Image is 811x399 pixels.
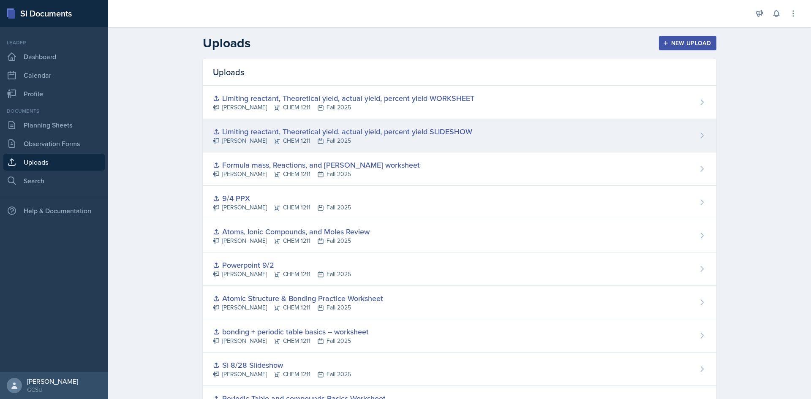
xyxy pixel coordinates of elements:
div: GCSU [27,385,78,394]
a: Limiting reactant, Theoretical yield, actual yield, percent yield SLIDESHOW [PERSON_NAME]CHEM 121... [203,119,716,152]
div: Formula mass, Reactions, and [PERSON_NAME] worksheet [213,159,420,171]
div: bonding + periodic table basics -- worksheet [213,326,369,337]
div: [PERSON_NAME] CHEM 1211 Fall 2025 [213,236,370,245]
div: [PERSON_NAME] CHEM 1211 Fall 2025 [213,103,474,112]
div: Leader [3,39,105,46]
a: bonding + periodic table basics -- worksheet [PERSON_NAME]CHEM 1211Fall 2025 [203,319,716,353]
div: [PERSON_NAME] [27,377,78,385]
div: Help & Documentation [3,202,105,219]
a: 9/4 PPX [PERSON_NAME]CHEM 1211Fall 2025 [203,186,716,219]
a: Atoms, Ionic Compounds, and Moles Review [PERSON_NAME]CHEM 1211Fall 2025 [203,219,716,252]
div: [PERSON_NAME] CHEM 1211 Fall 2025 [213,270,351,279]
div: [PERSON_NAME] CHEM 1211 Fall 2025 [213,370,351,379]
button: New Upload [659,36,717,50]
div: [PERSON_NAME] CHEM 1211 Fall 2025 [213,136,472,145]
a: Dashboard [3,48,105,65]
div: [PERSON_NAME] CHEM 1211 Fall 2025 [213,203,351,212]
div: [PERSON_NAME] CHEM 1211 Fall 2025 [213,303,383,312]
a: Search [3,172,105,189]
a: Atomic Structure & Bonding Practice Worksheet [PERSON_NAME]CHEM 1211Fall 2025 [203,286,716,319]
a: Profile [3,85,105,102]
div: Uploads [203,59,716,86]
div: [PERSON_NAME] CHEM 1211 Fall 2025 [213,170,420,179]
a: Limiting reactant, Theoretical yield, actual yield, percent yield WORKSHEET [PERSON_NAME]CHEM 121... [203,86,716,119]
a: Planning Sheets [3,117,105,133]
div: SI 8/28 Slideshow [213,359,351,371]
div: Atomic Structure & Bonding Practice Worksheet [213,293,383,304]
a: Uploads [3,154,105,171]
div: Limiting reactant, Theoretical yield, actual yield, percent yield WORKSHEET [213,92,474,104]
div: Limiting reactant, Theoretical yield, actual yield, percent yield SLIDESHOW [213,126,472,137]
div: Documents [3,107,105,115]
a: SI 8/28 Slideshow [PERSON_NAME]CHEM 1211Fall 2025 [203,353,716,386]
div: [PERSON_NAME] CHEM 1211 Fall 2025 [213,337,369,345]
div: Atoms, Ionic Compounds, and Moles Review [213,226,370,237]
div: Powerpoint 9/2 [213,259,351,271]
a: Powerpoint 9/2 [PERSON_NAME]CHEM 1211Fall 2025 [203,252,716,286]
div: New Upload [664,40,711,46]
a: Calendar [3,67,105,84]
h2: Uploads [203,35,250,51]
a: Formula mass, Reactions, and [PERSON_NAME] worksheet [PERSON_NAME]CHEM 1211Fall 2025 [203,152,716,186]
a: Observation Forms [3,135,105,152]
div: 9/4 PPX [213,193,351,204]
